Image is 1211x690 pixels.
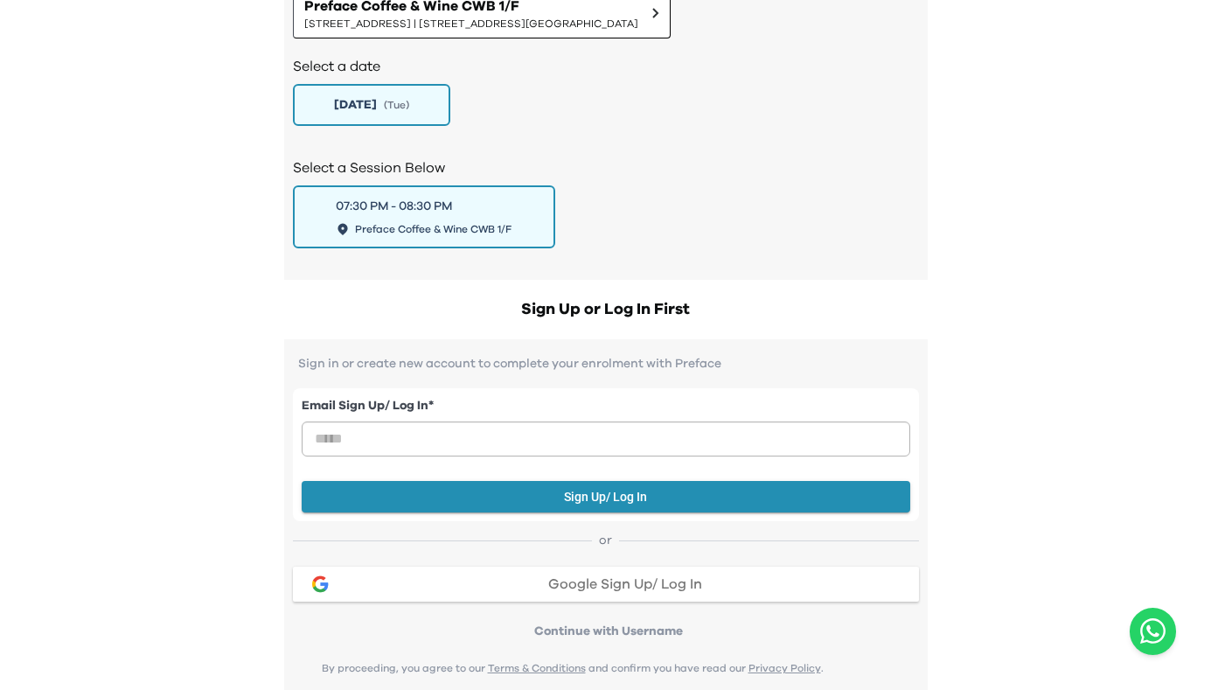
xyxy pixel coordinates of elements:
[1130,608,1176,655] button: Open WhatsApp chat
[293,567,919,602] button: google loginGoogle Sign Up/ Log In
[592,532,619,549] span: or
[293,661,853,675] p: By proceeding, you agree to our and confirm you have read our .
[293,185,555,248] button: 07:30 PM - 08:30 PMPreface Coffee & Wine CWB 1/F
[284,297,928,322] h2: Sign Up or Log In First
[304,17,638,31] span: [STREET_ADDRESS] | [STREET_ADDRESS][GEOGRAPHIC_DATA]
[488,663,586,673] a: Terms & Conditions
[336,198,452,215] div: 07:30 PM - 08:30 PM
[310,574,331,595] img: google login
[293,84,450,126] button: [DATE](Tue)
[748,663,821,673] a: Privacy Policy
[293,56,919,77] h2: Select a date
[355,222,512,236] span: Preface Coffee & Wine CWB 1/F
[334,96,377,114] span: [DATE]
[548,577,702,591] span: Google Sign Up/ Log In
[302,397,910,415] label: Email Sign Up/ Log In *
[293,157,919,178] h2: Select a Session Below
[302,481,910,513] button: Sign Up/ Log In
[384,98,409,112] span: ( Tue )
[1130,608,1176,655] a: Chat with us on WhatsApp
[298,623,919,640] p: Continue with Username
[293,357,919,371] p: Sign in or create new account to complete your enrolment with Preface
